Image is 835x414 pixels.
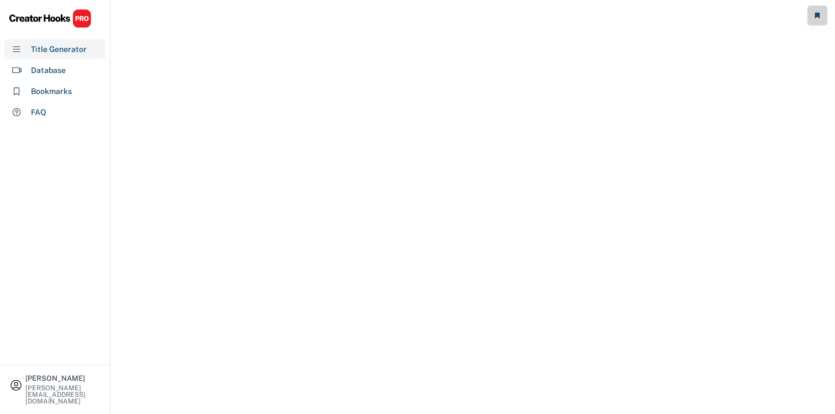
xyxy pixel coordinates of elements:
[31,44,87,55] div: Title Generator
[25,375,101,382] div: [PERSON_NAME]
[31,86,72,97] div: Bookmarks
[31,107,46,118] div: FAQ
[25,385,101,405] div: [PERSON_NAME][EMAIL_ADDRESS][DOMAIN_NAME]
[9,9,92,28] img: CHPRO%20Logo.svg
[31,65,66,76] div: Database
